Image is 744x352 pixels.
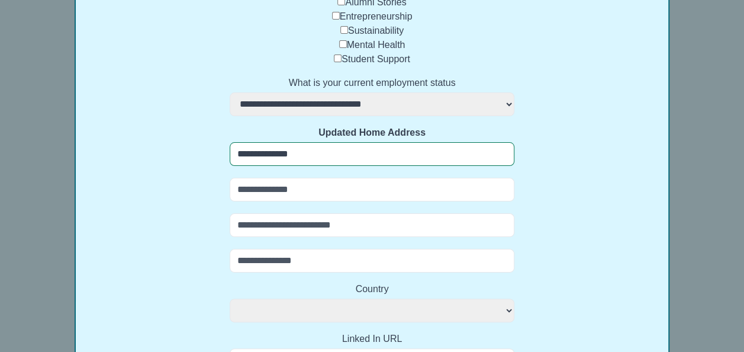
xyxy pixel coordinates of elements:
[230,76,514,90] label: What is your current employment status
[340,11,413,21] label: Entrepreneurship
[342,54,410,64] label: Student Support
[318,127,426,137] strong: Updated Home Address
[230,332,514,346] label: Linked In URL
[347,40,405,50] label: Mental Health
[230,282,514,296] label: Country
[348,25,404,36] label: Sustainability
